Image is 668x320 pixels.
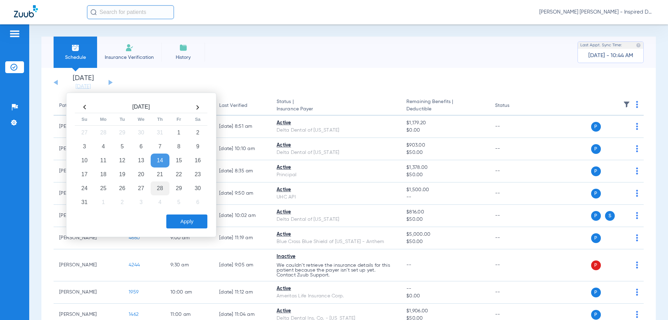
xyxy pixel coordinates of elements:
[591,166,601,176] span: P
[406,209,484,216] span: $816.00
[406,186,484,194] span: $1,500.00
[165,249,214,281] td: 9:30 AM
[406,164,484,171] span: $1,378.00
[490,249,536,281] td: --
[406,285,484,292] span: --
[277,209,395,216] div: Active
[271,96,401,116] th: Status |
[167,54,200,61] span: History
[591,260,601,270] span: P
[539,9,654,16] span: [PERSON_NAME] [PERSON_NAME] - Inspired Dental
[636,101,638,108] img: group-dot-blue.svg
[490,96,536,116] th: Status
[54,227,123,249] td: [PERSON_NAME]
[59,102,90,109] div: Patient Name
[636,145,638,152] img: group-dot-blue.svg
[90,9,97,15] img: Search Icon
[62,83,104,90] a: [DATE]
[406,231,484,238] span: $5,000.00
[406,106,484,113] span: Deductible
[214,281,271,304] td: [DATE] 11:12 AM
[214,116,271,138] td: [DATE] 8:51 AM
[490,182,536,205] td: --
[636,212,638,219] img: group-dot-blue.svg
[54,249,123,281] td: [PERSON_NAME]
[14,5,38,17] img: Zuub Logo
[636,289,638,296] img: group-dot-blue.svg
[406,307,484,315] span: $1,906.00
[214,249,271,281] td: [DATE] 9:05 AM
[179,44,188,52] img: History
[277,106,395,113] span: Insurance Payer
[490,160,536,182] td: --
[214,205,271,227] td: [DATE] 10:02 AM
[406,263,412,267] span: --
[636,311,638,318] img: group-dot-blue.svg
[490,116,536,138] td: --
[277,149,395,156] div: Delta Dental of [US_STATE]
[636,190,638,197] img: group-dot-blue.svg
[59,102,118,109] div: Patient Name
[129,263,140,267] span: 4244
[406,149,484,156] span: $50.00
[277,216,395,223] div: Delta Dental of [US_STATE]
[406,292,484,300] span: $0.00
[277,231,395,238] div: Active
[277,307,395,315] div: Active
[54,281,123,304] td: [PERSON_NAME]
[623,101,630,108] img: filter.svg
[588,52,633,59] span: [DATE] - 10:44 AM
[406,238,484,245] span: $50.00
[636,43,641,48] img: last sync help info
[406,171,484,179] span: $50.00
[277,285,395,292] div: Active
[277,238,395,245] div: Blue Cross Blue Shield of [US_STATE] - Anthem
[605,211,615,221] span: S
[277,253,395,260] div: Inactive
[490,281,536,304] td: --
[406,194,484,201] span: --
[636,234,638,241] img: group-dot-blue.svg
[277,142,395,149] div: Active
[165,281,214,304] td: 10:00 AM
[406,142,484,149] span: $903.00
[277,292,395,300] div: Ameritas Life Insurance Corp.
[591,310,601,320] span: P
[406,127,484,134] span: $0.00
[490,227,536,249] td: --
[401,96,489,116] th: Remaining Benefits |
[591,122,601,132] span: P
[214,182,271,205] td: [DATE] 9:50 AM
[62,75,104,90] li: [DATE]
[129,235,140,240] span: 4660
[406,119,484,127] span: $1,179.20
[636,167,638,174] img: group-dot-blue.svg
[277,194,395,201] div: UHC API
[102,54,156,61] span: Insurance Verification
[277,186,395,194] div: Active
[166,214,207,228] button: Apply
[406,216,484,223] span: $50.00
[94,102,188,113] th: [DATE]
[490,205,536,227] td: --
[277,263,395,278] p: We couldn’t retrieve the insurance details for this patient because the payer isn’t set up yet. C...
[591,189,601,198] span: P
[214,160,271,182] td: [DATE] 8:35 AM
[277,164,395,171] div: Active
[87,5,174,19] input: Search for patients
[277,119,395,127] div: Active
[490,138,536,160] td: --
[219,102,247,109] div: Last Verified
[59,54,92,61] span: Schedule
[9,30,20,38] img: hamburger-icon
[125,44,134,52] img: Manual Insurance Verification
[129,290,138,295] span: 1959
[591,211,601,221] span: P
[591,288,601,297] span: P
[165,227,214,249] td: 9:00 AM
[277,171,395,179] div: Principal
[71,44,80,52] img: Schedule
[219,102,265,109] div: Last Verified
[636,262,638,268] img: group-dot-blue.svg
[591,233,601,243] span: P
